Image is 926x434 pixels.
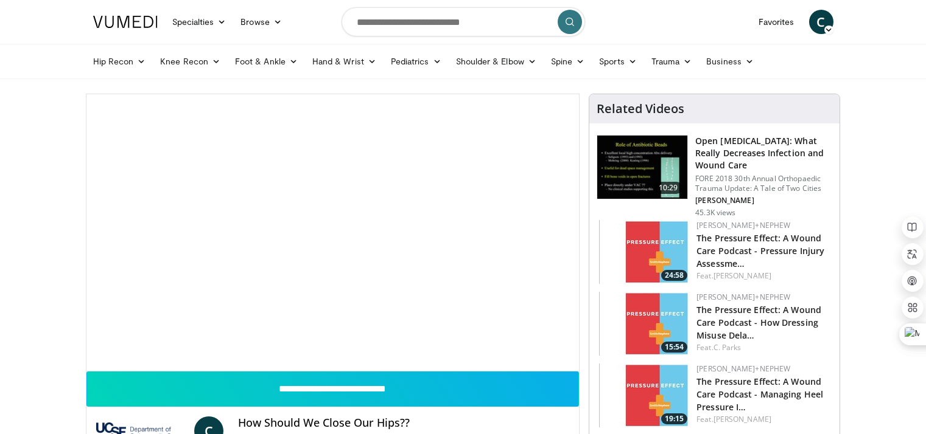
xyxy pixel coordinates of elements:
[599,220,690,284] a: 24:58
[592,49,644,74] a: Sports
[86,49,153,74] a: Hip Recon
[384,49,449,74] a: Pediatrics
[696,342,830,353] div: Feat.
[695,208,735,218] p: 45.3K views
[86,94,580,371] video-js: Video Player
[695,196,832,205] p: [PERSON_NAME]
[165,10,234,34] a: Specialties
[809,10,833,34] a: C
[696,232,824,269] a: The Pressure Effect: A Wound Care Podcast - Pressure Injury Assessme…
[233,10,289,34] a: Browse
[228,49,305,74] a: Foot & Ankle
[661,270,687,281] span: 24:58
[696,292,790,302] a: [PERSON_NAME]+Nephew
[695,135,832,171] h3: Open [MEDICAL_DATA]: What Really Decreases Infection and Wound Care
[544,49,592,74] a: Spine
[305,49,384,74] a: Hand & Wrist
[597,135,832,218] a: 10:29 Open [MEDICAL_DATA]: What Really Decreases Infection and Wound Care FORE 2018 30th Annual O...
[93,16,158,28] img: VuMedi Logo
[751,10,802,34] a: Favorites
[696,220,790,230] a: [PERSON_NAME]+Nephew
[449,49,544,74] a: Shoulder & Elbow
[599,363,690,427] a: 19:15
[599,220,690,284] img: 2a658e12-bd38-46e9-9f21-8239cc81ed40.150x105_q85_crop-smart_upscale.jpg
[696,414,830,425] div: Feat.
[654,182,683,194] span: 10:29
[661,413,687,424] span: 19:15
[661,342,687,353] span: 15:54
[597,136,687,199] img: ded7be61-cdd8-40fc-98a3-de551fea390e.150x105_q85_crop-smart_upscale.jpg
[644,49,700,74] a: Trauma
[714,342,742,353] a: C. Parks
[714,414,771,424] a: [PERSON_NAME]
[597,102,684,116] h4: Related Videos
[696,270,830,281] div: Feat.
[599,292,690,356] img: 61e02083-5525-4adc-9284-c4ef5d0bd3c4.150x105_q85_crop-smart_upscale.jpg
[599,292,690,356] a: 15:54
[599,363,690,427] img: 60a7b2e5-50df-40c4-868a-521487974819.150x105_q85_crop-smart_upscale.jpg
[696,363,790,374] a: [PERSON_NAME]+Nephew
[238,416,569,430] h4: How Should We Close Our Hips??
[695,174,832,193] p: FORE 2018 30th Annual Orthopaedic Trauma Update: A Tale of Two Cities
[153,49,228,74] a: Knee Recon
[696,376,823,413] a: The Pressure Effect: A Wound Care Podcast - Managing Heel Pressure I…
[342,7,585,36] input: Search topics, interventions
[714,270,771,281] a: [PERSON_NAME]
[699,49,761,74] a: Business
[696,304,821,341] a: The Pressure Effect: A Wound Care Podcast - How Dressing Misuse Dela…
